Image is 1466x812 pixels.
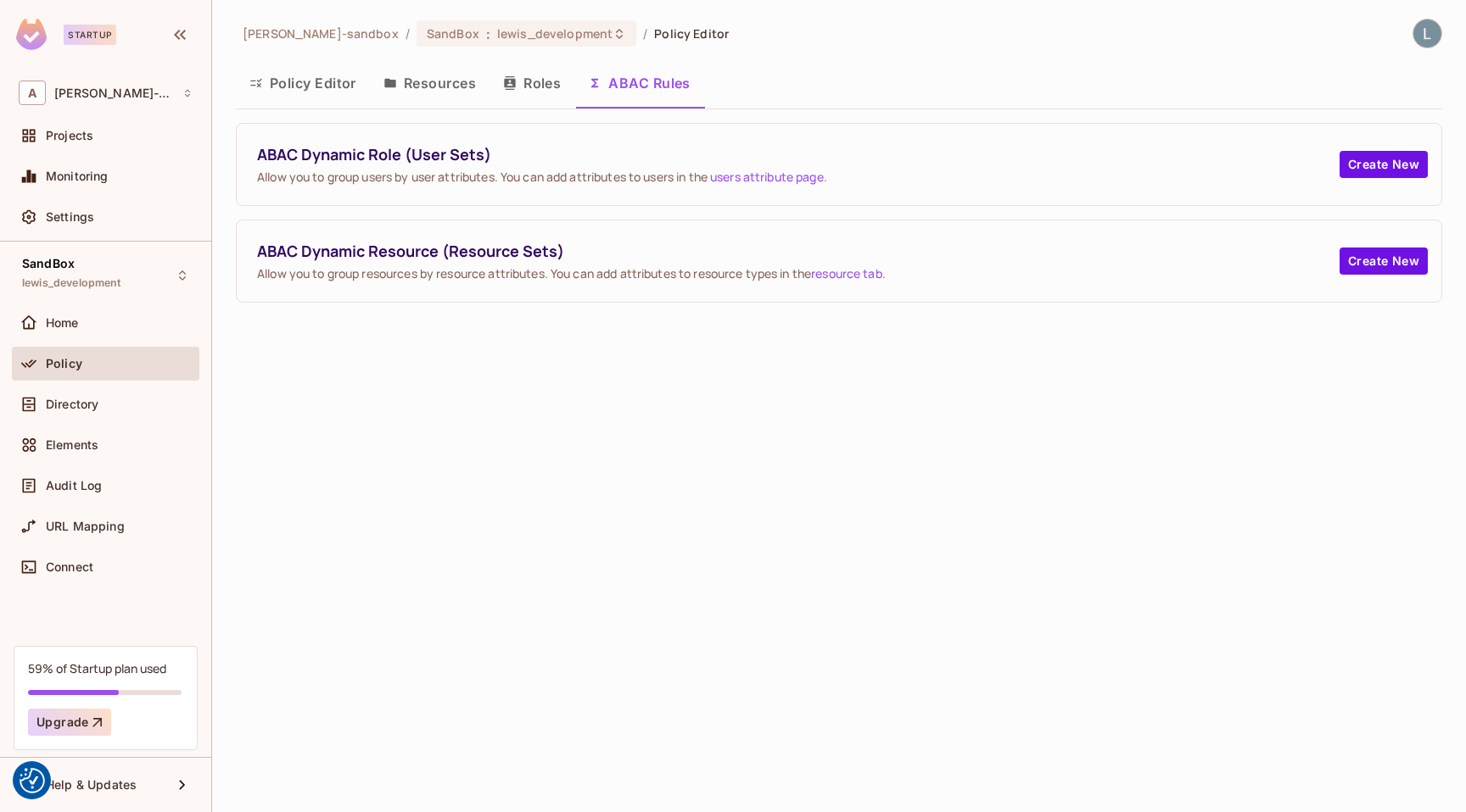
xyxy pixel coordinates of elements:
[19,81,46,105] span: A
[46,560,93,574] span: Connect
[490,62,574,104] button: Roles
[64,25,116,45] div: Startup
[497,25,613,42] span: lewis_development
[257,265,1340,281] span: Allow you to group resources by resource attributes. You can add attributes to resource types in ...
[257,144,1340,165] span: ABAC Dynamic Role (User Sets)
[46,438,98,452] span: Elements
[54,86,174,100] span: Workspace: alex-trustflight-sandbox
[46,778,137,792] span: Help & Updates
[28,660,166,676] div: 59% of Startup plan used
[257,169,1340,185] span: Allow you to group users by user attributes. You can add attributes to users in the .
[46,170,109,183] span: Monitoring
[257,241,1340,262] span: ABAC Dynamic Resource (Resource Sets)
[46,129,93,142] span: Projects
[46,357,82,370] span: Policy
[811,265,882,281] a: resource tab
[1340,247,1428,275] button: Create New
[22,276,121,290] span: lewis_development
[46,520,125,533] span: URL Mapping
[236,62,370,104] button: Policy Editor
[46,210,94,224] span: Settings
[574,62,704,104] button: ABAC Rules
[20,768,45,793] button: Consent Preferences
[710,169,824,185] a: users attribute page
[16,19,47,50] img: SReyMgAAAABJRU5ErkJggg==
[370,62,490,104] button: Resources
[654,25,729,42] span: Policy Editor
[46,398,98,411] span: Directory
[28,709,111,736] button: Upgrade
[22,257,75,270] span: SandBox
[643,25,647,42] li: /
[46,479,102,492] span: Audit Log
[427,25,479,42] span: SandBox
[20,768,45,793] img: Revisit consent button
[243,25,399,42] span: the active workspace
[46,316,79,330] span: Home
[485,27,491,41] span: :
[406,25,410,42] li: /
[1340,151,1428,178] button: Create New
[1413,19,1441,47] img: Lewis Youl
